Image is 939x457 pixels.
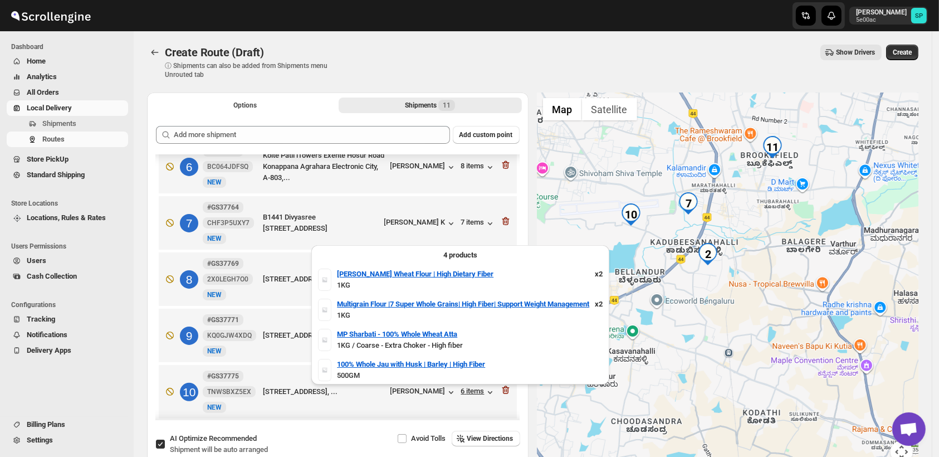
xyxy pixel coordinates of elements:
span: Settings [27,436,53,444]
span: Configurations [11,300,128,309]
div: 7 [677,192,700,215]
span: Create Route (Draft) [165,46,264,59]
button: 7 items [461,218,496,229]
p: ⓘ Shipments can also be added from Shipments menu Unrouted tab [165,61,340,79]
div: 10 [180,383,198,401]
span: Locations, Rules & Rates [27,213,106,222]
span: Standard Shipping [27,171,85,179]
div: 8 [180,270,198,289]
span: Store Locations [11,199,128,208]
input: Add more shipment [174,126,450,144]
a: MP Sharbati - 100% Whole Wheat Atta [337,329,457,340]
button: Routes [7,132,128,147]
span: NEW [207,347,222,355]
span: Analytics [27,72,57,81]
div: 6 [180,158,198,176]
span: Billing Plans [27,420,65,429]
span: Notifications [27,330,67,339]
button: Selected Shipments [339,98,521,113]
button: Settings [7,432,128,448]
span: Shipment will be auto arranged [170,445,268,454]
strong: x 2 [595,270,603,278]
p: [PERSON_NAME] [856,8,907,17]
span: All Orders [27,88,59,96]
button: Show street map [543,98,582,120]
span: CHF3P5UXY7 [207,218,250,227]
div: 11 [761,136,784,158]
span: TNWSBXZ5EX [207,387,251,396]
button: 6 items [461,387,496,398]
button: Add custom point [453,126,520,144]
span: NEW [207,403,222,411]
button: Create [886,45,918,60]
span: NEW [207,291,222,299]
button: [PERSON_NAME] [390,162,457,173]
b: 100% Whole Jau with Husk | Barley | High Fiber [337,360,485,368]
b: Multigrain Flour |7 Super Whole Grains| High Fiber| Support Weight Management [337,300,589,308]
button: [PERSON_NAME] [390,387,457,398]
button: [PERSON_NAME] K [384,218,457,229]
b: MP Sharbati - 100% Whole Wheat Atta [337,330,457,338]
span: 2X0LEGH7O0 [207,275,248,284]
div: Shipments [405,100,455,111]
div: 7 [180,214,198,232]
div: Open chat [892,412,926,446]
span: AI Optimize [170,434,257,443]
div: 10 [620,203,642,226]
button: Tracking [7,312,128,327]
span: Tracking [27,315,55,323]
div: Kolte Patil iTowers Exente Hosur Road Konappana Agrahara Electronic City, A-803,... [263,150,386,183]
b: [PERSON_NAME] Wheat Flour | High Dietary Fiber [337,270,493,278]
button: Billing Plans [7,417,128,432]
span: Users Permissions [11,242,128,251]
b: #GS37769 [207,260,239,268]
span: Sulakshana Pundle [911,8,927,23]
button: Locations, Rules & Rates [7,210,128,226]
span: Options [233,101,257,110]
button: Notifications [7,327,128,343]
a: [PERSON_NAME] Wheat Flour | High Dietary Fiber [337,269,493,280]
div: B1441 Divyasree [STREET_ADDRESS] [263,212,380,234]
span: Avoid Tolls [412,434,446,443]
button: Show satellite imagery [582,98,637,120]
text: SP [915,12,923,20]
button: All Route Options [154,98,336,113]
span: Store PickUp [27,155,69,163]
span: KQ0GJW4XDQ [207,331,252,340]
b: #GS37771 [207,316,239,324]
p: 500GM [337,370,603,381]
button: Shipments [7,116,128,132]
div: Selected Shipments [147,117,529,425]
b: #GS37764 [207,203,239,211]
span: Cash Collection [27,272,77,280]
button: Show Drivers [820,45,882,60]
button: View Directions [452,431,520,446]
span: Delivery Apps [27,346,71,354]
span: Shipments [42,119,76,128]
span: 11 [443,101,451,110]
div: [STREET_ADDRESS], ... [263,386,386,397]
p: 1KG / Coarse - Extra Choker - High fiber [337,340,603,351]
b: #GS37775 [207,372,239,380]
div: [STREET_ADDRESS] [263,274,361,285]
span: NEW [207,178,222,186]
p: 1KG [337,310,603,321]
span: NEW [207,235,222,242]
button: Users [7,253,128,269]
span: Routes [42,135,65,143]
span: Show Drivers [836,48,875,57]
a: 100% Whole Jau with Husk | Barley | High Fiber [337,359,485,370]
span: Local Delivery [27,104,72,112]
div: 4 products [318,250,603,261]
img: ScrollEngine [9,2,92,30]
button: 8 items [461,162,496,173]
span: Add custom point [459,130,513,139]
button: Cash Collection [7,269,128,284]
a: Multigrain Flour |7 Super Whole Grains| High Fiber| Support Weight Management [337,299,589,310]
span: Users [27,256,46,265]
span: View Directions [467,434,513,443]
